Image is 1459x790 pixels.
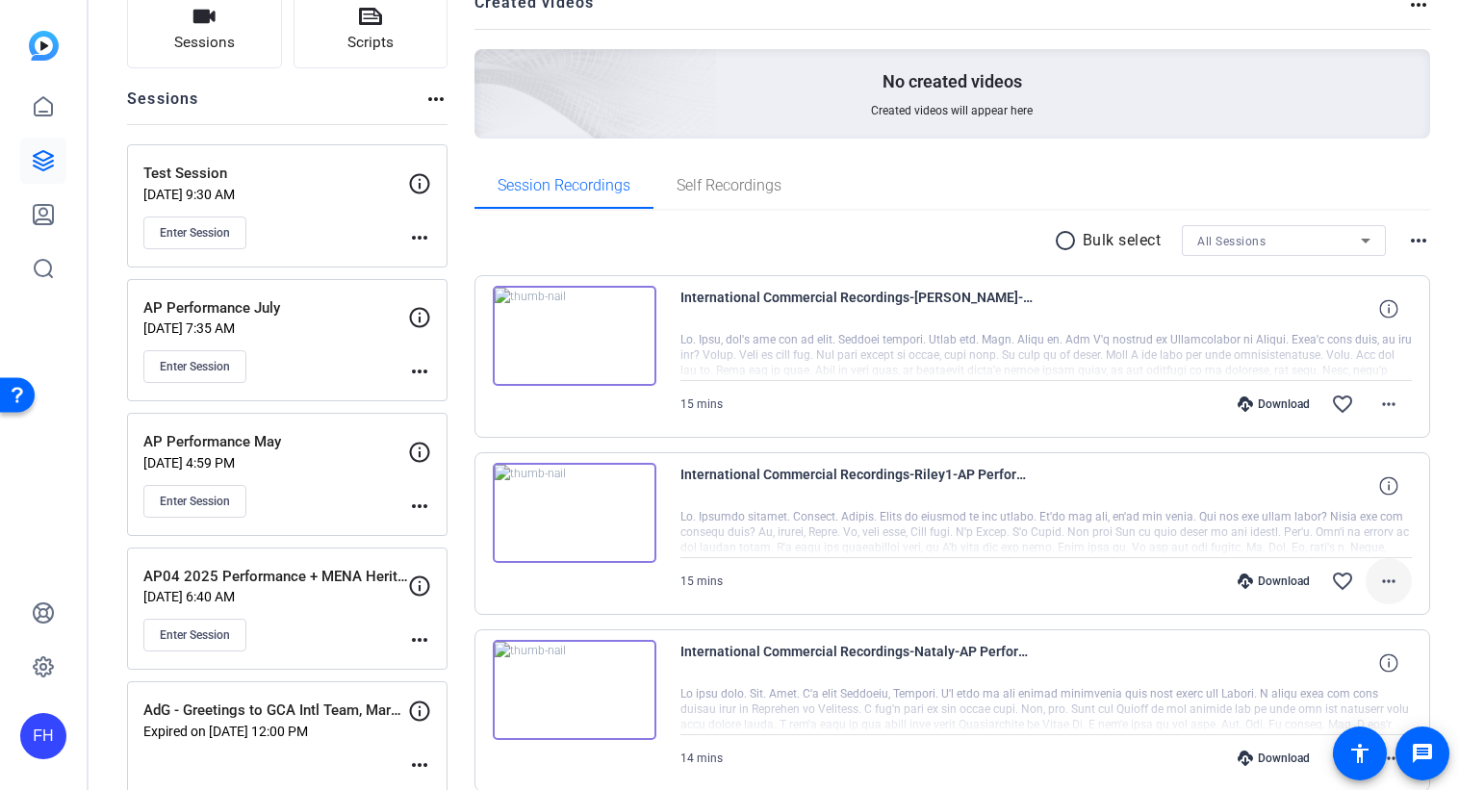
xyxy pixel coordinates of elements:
button: Enter Session [143,350,246,383]
span: Enter Session [160,494,230,509]
span: All Sessions [1197,235,1266,248]
span: Created videos will appear here [871,103,1033,118]
div: Download [1228,751,1319,766]
p: [DATE] 4:59 PM [143,455,408,471]
img: thumb-nail [493,640,656,740]
mat-icon: more_horiz [1407,229,1430,252]
span: 14 mins [680,752,723,765]
img: thumb-nail [493,286,656,386]
span: Enter Session [160,359,230,374]
mat-icon: accessibility [1348,742,1371,765]
p: AP Performance May [143,431,408,453]
p: Expired on [DATE] 12:00 PM [143,724,408,739]
span: International Commercial Recordings-[PERSON_NAME]-AP Performance May-2025-09-25-11-38-24-257-3 [680,286,1037,332]
mat-icon: favorite_border [1331,393,1354,416]
span: 15 mins [680,574,723,588]
mat-icon: more_horiz [408,628,431,651]
span: Session Recordings [498,178,630,193]
span: International Commercial Recordings-Riley1-AP Performance May-2025-09-25-11-38-24-257-2 [680,463,1037,509]
mat-icon: favorite_border [1331,747,1354,770]
div: Download [1228,573,1319,589]
p: Test Session [143,163,408,185]
span: Enter Session [160,225,230,241]
img: blue-gradient.svg [29,31,59,61]
p: AP Performance July [143,297,408,319]
p: No created videos [883,70,1022,93]
button: Enter Session [143,485,246,518]
button: Enter Session [143,217,246,249]
mat-icon: more_horiz [424,88,448,111]
p: [DATE] 9:30 AM [143,187,408,202]
mat-icon: more_horiz [1377,747,1400,770]
span: 15 mins [680,397,723,411]
mat-icon: favorite_border [1331,570,1354,593]
mat-icon: more_horiz [408,495,431,518]
span: International Commercial Recordings-Nataly-AP Performance May-2025-09-25-11-05-05-300-3 [680,640,1037,686]
p: AP04 2025 Performance + MENA Heritage Message [143,566,408,588]
mat-icon: message [1411,742,1434,765]
p: [DATE] 7:35 AM [143,320,408,336]
button: Enter Session [143,619,246,651]
mat-icon: more_horiz [408,753,431,777]
mat-icon: more_horiz [1377,393,1400,416]
mat-icon: more_horiz [408,226,431,249]
p: [DATE] 6:40 AM [143,589,408,604]
p: Bulk select [1083,229,1162,252]
div: Download [1228,396,1319,412]
div: FH [20,713,66,759]
mat-icon: radio_button_unchecked [1054,229,1083,252]
mat-icon: more_horiz [408,360,431,383]
span: Self Recordings [677,178,781,193]
p: AdG - Greetings to GCA Intl Team, Marketing Academy & Sales Force Coaching [143,700,408,722]
span: Enter Session [160,627,230,643]
h2: Sessions [127,88,199,124]
img: thumb-nail [493,463,656,563]
mat-icon: more_horiz [1377,570,1400,593]
span: Sessions [174,32,235,54]
span: Scripts [347,32,394,54]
